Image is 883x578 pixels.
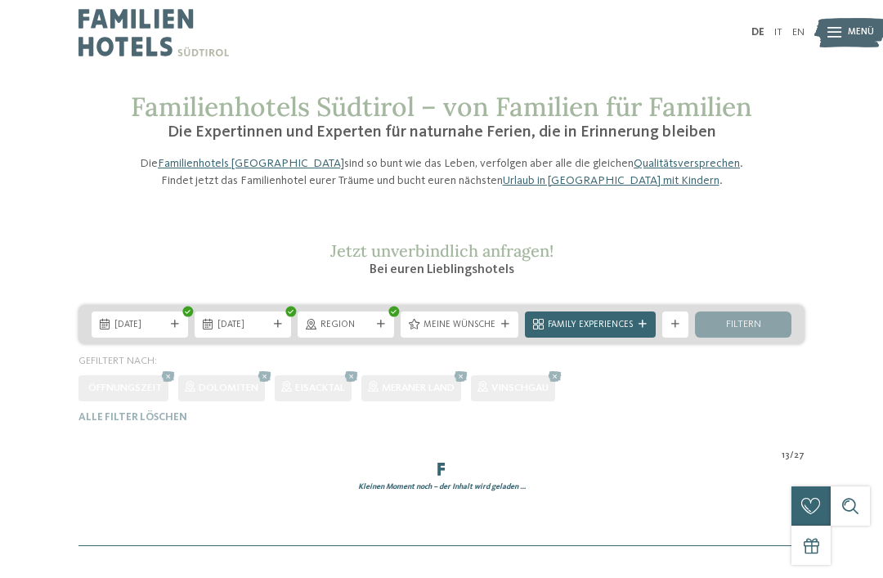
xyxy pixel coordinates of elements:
span: Family Experiences [548,319,633,332]
a: IT [774,27,782,38]
span: Region [320,319,371,332]
span: 27 [794,450,805,463]
a: EN [792,27,805,38]
span: 13 [782,450,790,463]
span: Familienhotels Südtirol – von Familien für Familien [131,90,752,123]
a: Qualitätsversprechen [634,158,740,169]
span: Die Expertinnen und Experten für naturnahe Ferien, die in Erinnerung bleiben [168,124,716,141]
span: / [790,450,794,463]
span: Meine Wünsche [424,319,495,332]
span: Menü [848,26,874,39]
span: [DATE] [217,319,268,332]
a: Urlaub in [GEOGRAPHIC_DATA] mit Kindern [503,175,719,186]
span: Bei euren Lieblingshotels [370,263,514,276]
a: Familienhotels [GEOGRAPHIC_DATA] [158,158,344,169]
span: Jetzt unverbindlich anfragen! [330,240,554,261]
div: Kleinen Moment noch – der Inhalt wird geladen … [72,482,811,492]
p: Die sind so bunt wie das Leben, verfolgen aber alle die gleichen . Findet jetzt das Familienhotel... [131,155,752,188]
a: DE [751,27,764,38]
span: [DATE] [114,319,165,332]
